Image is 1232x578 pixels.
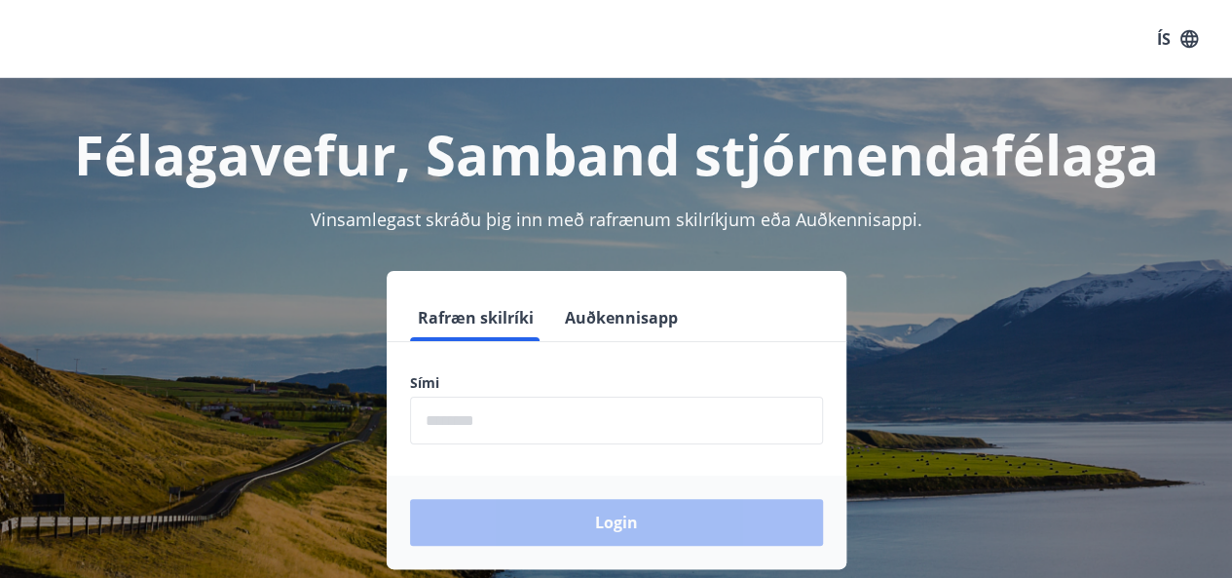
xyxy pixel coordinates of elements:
label: Sími [410,373,823,393]
button: Auðkennisapp [557,294,686,341]
span: Vinsamlegast skráðu þig inn með rafrænum skilríkjum eða Auðkennisappi. [311,208,922,231]
h1: Félagavefur, Samband stjórnendafélaga [23,117,1209,191]
button: ÍS [1146,21,1209,57]
button: Rafræn skilríki [410,294,541,341]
